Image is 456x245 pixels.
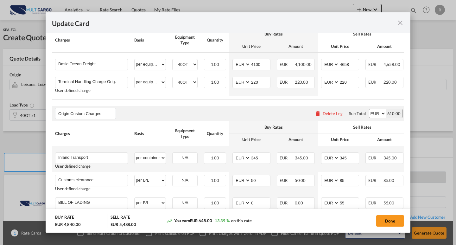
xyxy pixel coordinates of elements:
[211,155,219,160] span: 1.00
[318,40,362,53] th: Unit Price
[58,198,128,207] input: Charge Name
[368,178,383,183] span: EUR
[166,218,173,224] md-icon: icon-trending-up
[383,200,395,205] span: 55.00
[349,111,365,116] div: Sub Total
[58,175,128,185] input: Charge Name
[55,77,128,87] md-input-container: Terminal Handling Charge Orig.
[166,218,252,224] div: You earn on this rate
[368,200,383,205] span: EUR
[368,155,383,160] span: EUR
[383,178,395,183] span: 85.00
[55,37,128,43] div: Charges
[321,124,403,130] div: Sell Rates
[250,77,270,87] input: 220
[383,80,397,85] span: 220.00
[295,200,303,205] span: 0.00
[55,164,128,169] div: User defined charge
[339,153,359,162] input: 345
[173,153,197,163] div: N/A
[383,155,397,160] span: 345.00
[55,175,128,185] md-input-container: Customs clearance
[321,31,403,37] div: Sell Rates
[295,178,306,183] span: 50.00
[295,80,308,85] span: 220.00
[383,62,400,67] span: 4,658.00
[173,175,197,185] div: N/A
[339,59,359,69] input: 4658
[386,109,402,118] div: 610.00
[280,178,294,183] span: EUR
[190,218,212,223] span: EUR 648.00
[55,153,128,162] md-input-container: Inland Transport
[55,131,128,136] div: Charges
[135,198,166,208] select: per B/L
[274,40,318,53] th: Amount
[135,59,166,69] select: per equipment
[232,31,315,37] div: Buy Rates
[55,88,128,93] div: User defined charge
[172,34,198,46] div: Equipment Type
[211,200,219,205] span: 1.00
[173,198,197,208] div: N/A
[339,198,359,207] input: 55
[58,59,128,69] input: Charge Name
[55,59,128,69] md-input-container: Basic Ocean Freight
[211,62,219,67] span: 1.00
[172,128,198,139] div: Equipment Type
[58,109,116,118] input: Leg Name
[55,186,128,191] div: User defined charge
[211,178,219,183] span: 1.00
[134,131,166,136] div: Basis
[315,110,321,117] md-icon: icon-delete
[55,222,81,227] div: EUR 4,840.00
[58,153,128,162] input: Charge Name
[58,77,128,87] input: Charge Name
[135,153,166,163] select: per container
[323,111,343,116] div: Delete Leg
[368,80,383,85] span: EUR
[134,37,166,43] div: Basis
[396,19,404,27] md-icon: icon-close fg-AAA8AD m-0 pointer
[376,215,404,227] button: Done
[111,222,136,227] div: EUR 5,488.00
[215,218,230,223] span: 13.39 %
[46,12,410,233] md-dialog: Update Card Port ...
[368,62,383,67] span: EUR
[362,40,407,53] th: Amount
[229,133,274,146] th: Unit Price
[250,198,270,207] input: 0
[315,111,343,116] button: Delete Leg
[204,37,226,43] div: Quantity
[250,153,270,162] input: 345
[135,175,166,185] select: per B/L
[55,198,128,207] md-input-container: BILL OF LADING
[295,155,308,160] span: 345.00
[280,80,294,85] span: EUR
[111,214,130,222] div: SELL RATE
[362,133,407,146] th: Amount
[211,80,219,85] span: 1.00
[339,77,359,87] input: 220
[232,124,315,130] div: Buy Rates
[250,59,270,69] input: 4100
[280,62,294,67] span: EUR
[250,175,270,185] input: 50
[52,19,396,27] div: Update Card
[135,77,166,87] select: per equipment
[55,214,74,222] div: BUY RATE
[339,175,359,185] input: 85
[295,62,312,67] span: 4,100.00
[274,133,318,146] th: Amount
[229,40,274,53] th: Unit Price
[318,133,362,146] th: Unit Price
[204,131,226,136] div: Quantity
[280,155,294,160] span: EUR
[280,200,294,205] span: EUR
